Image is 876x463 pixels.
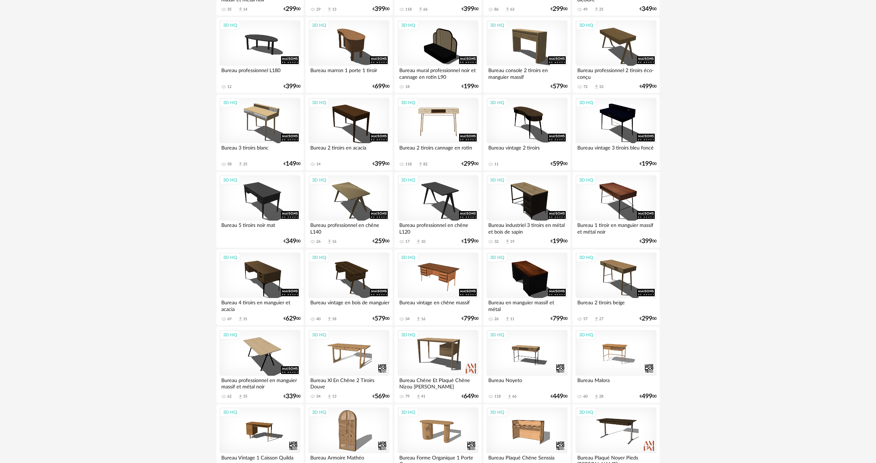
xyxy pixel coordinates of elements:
[464,239,474,244] span: 199
[216,327,304,403] a: 3D HQ Bureau professionnel en manguier massif et métal noir 62 Download icon 35 €33900
[583,317,588,322] div: 57
[375,316,385,321] span: 579
[487,66,567,80] div: Bureau console 2 tiroirs en manguier massif
[464,394,474,399] span: 649
[576,21,596,30] div: 3D HQ
[421,394,425,399] div: 41
[227,317,231,322] div: 69
[216,95,304,171] a: 3D HQ Bureau 3 tiroirs blanc 58 Download icon 25 €14900
[418,161,423,167] span: Download icon
[227,84,231,89] div: 12
[316,394,320,399] div: 34
[286,161,296,166] span: 149
[505,7,510,12] span: Download icon
[642,84,652,89] span: 499
[572,17,660,93] a: 3D HQ Bureau professionnel 2 tiroirs éco-conçu 72 Download icon 33 €49900
[494,317,499,322] div: 26
[398,66,478,80] div: Bureau mural professionnel noir et cannage en rotin L90
[551,7,567,12] div: € 00
[510,317,514,322] div: 11
[572,249,660,325] a: 3D HQ Bureau 2 tiroirs beige 57 Download icon 27 €29900
[487,21,507,30] div: 3D HQ
[640,161,656,166] div: € 00
[327,239,332,244] span: Download icon
[483,172,571,248] a: 3D HQ Bureau industriel 3 tiroirs en métal et bois de sapin 32 Download icon 19 €19900
[394,17,482,93] a: 3D HQ Bureau mural professionnel noir et cannage en rotin L90 18 €19900
[487,253,507,262] div: 3D HQ
[421,239,425,244] div: 10
[576,330,596,340] div: 3D HQ
[551,239,567,244] div: € 00
[305,172,393,248] a: 3D HQ Bureau professionnel en chêne L140 26 Download icon 16 €25900
[464,7,474,12] span: 399
[494,239,499,244] div: 32
[599,7,603,12] div: 25
[227,7,231,12] div: 35
[487,408,507,417] div: 3D HQ
[316,162,320,167] div: 14
[243,394,247,399] div: 35
[576,143,656,157] div: Bureau vintage 3 tiroirs bleu foncé
[398,21,418,30] div: 3D HQ
[316,7,320,12] div: 29
[305,17,393,93] a: 3D HQ Bureau marron 1 porte 1 tiroir €69900
[576,66,656,80] div: Bureau professionnel 2 tiroirs éco-conçu
[576,298,656,312] div: Bureau 2 tiroirs beige
[583,7,588,12] div: 49
[332,394,336,399] div: 13
[464,84,474,89] span: 199
[327,394,332,399] span: Download icon
[576,176,596,185] div: 3D HQ
[394,95,482,171] a: 3D HQ Bureau 2 tiroirs cannage en rotin 118 Download icon 82 €29900
[398,98,418,107] div: 3D HQ
[327,7,332,12] span: Download icon
[327,316,332,322] span: Download icon
[510,7,514,12] div: 63
[494,7,499,12] div: 86
[405,162,412,167] div: 118
[551,161,567,166] div: € 00
[599,317,603,322] div: 27
[309,98,329,107] div: 3D HQ
[309,253,329,262] div: 3D HQ
[551,84,567,89] div: € 00
[220,143,300,157] div: Bureau 3 tiroirs blanc
[305,327,393,403] a: 3D HQ Bureau Xl En Chêne 2 Tiroirs Douve 34 Download icon 13 €56900
[398,330,418,340] div: 3D HQ
[243,162,247,167] div: 25
[487,330,507,340] div: 3D HQ
[394,327,482,403] a: 3D HQ Bureau Chêne Et Plaqué Chêne Nizou [PERSON_NAME] 79 Download icon 41 €64900
[309,376,389,390] div: Bureau Xl En Chêne 2 Tiroirs Douve
[594,7,599,12] span: Download icon
[220,330,240,340] div: 3D HQ
[375,161,385,166] span: 399
[405,239,410,244] div: 17
[405,394,410,399] div: 79
[373,161,389,166] div: € 00
[286,84,296,89] span: 399
[309,66,389,80] div: Bureau marron 1 porte 1 tiroir
[286,7,296,12] span: 299
[494,162,499,167] div: 11
[421,317,425,322] div: 16
[576,408,596,417] div: 3D HQ
[594,84,599,89] span: Download icon
[238,316,243,322] span: Download icon
[373,394,389,399] div: € 00
[642,239,652,244] span: 399
[599,394,603,399] div: 28
[309,298,389,312] div: Bureau vintage en bois de manguier
[286,239,296,244] span: 349
[416,239,421,244] span: Download icon
[462,7,478,12] div: € 00
[483,17,571,93] a: 3D HQ Bureau console 2 tiroirs en manguier massif €57900
[505,239,510,244] span: Download icon
[599,84,603,89] div: 33
[284,239,300,244] div: € 00
[640,239,656,244] div: € 00
[238,7,243,12] span: Download icon
[642,161,652,166] span: 199
[332,7,336,12] div: 13
[462,161,478,166] div: € 00
[375,239,385,244] span: 259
